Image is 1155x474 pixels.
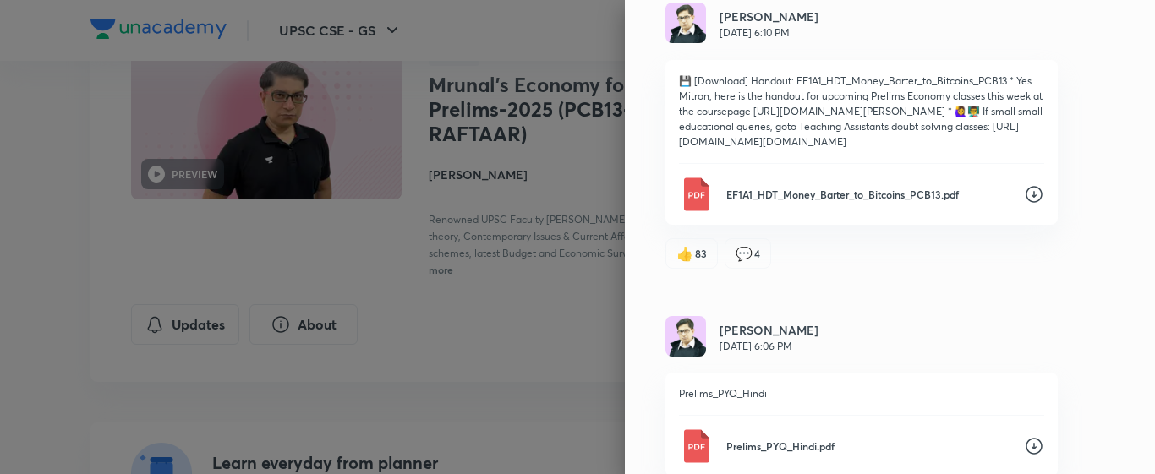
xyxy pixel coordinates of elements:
p: [DATE] 6:10 PM [720,25,818,41]
p: [DATE] 6:06 PM [720,339,818,354]
p: 💾 [Download] Handout: EF1A1_HDT_Money_Barter_to_Bitcoins_PCB13 * Yes Mitron, here is the handout ... [679,74,1044,150]
img: Avatar [665,316,706,357]
p: Prelims_PYQ_Hindi [679,386,1044,401]
h6: [PERSON_NAME] [720,321,818,339]
span: like [676,246,693,261]
img: Pdf [679,429,713,463]
img: Pdf [679,177,713,211]
span: comment [736,246,753,261]
img: Avatar [665,3,706,43]
span: 83 [695,246,707,261]
p: EF1A1_HDT_Money_Barter_to_Bitcoins_PCB13.pdf [726,187,1010,202]
span: 4 [754,246,760,261]
h6: [PERSON_NAME] [720,8,818,25]
p: Prelims_PYQ_Hindi.pdf [726,439,1010,454]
